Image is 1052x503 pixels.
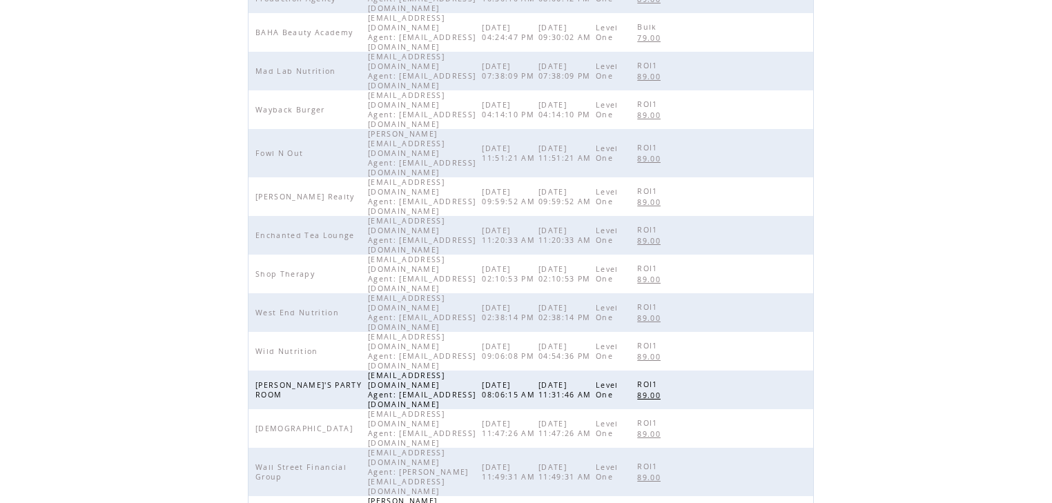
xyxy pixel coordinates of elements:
span: [EMAIL_ADDRESS][DOMAIN_NAME] Agent: [EMAIL_ADDRESS][DOMAIN_NAME] [368,371,476,409]
span: [DATE] 11:49:31 AM [482,462,538,482]
a: 89.00 [637,196,668,208]
span: [DATE] 04:24:47 PM [482,23,538,42]
a: 89.00 [637,70,668,82]
span: 89.00 [637,72,664,81]
a: 89.00 [637,152,668,164]
span: Level One [596,23,618,42]
span: [DATE] 11:47:26 AM [482,419,538,438]
span: 89.00 [637,154,664,164]
span: 89.00 [637,473,664,482]
span: [DATE] 02:38:14 PM [538,303,594,322]
span: Level One [596,419,618,438]
span: ROI1 [637,264,661,273]
span: West End Nutrition [255,308,342,317]
span: Wild Nutrition [255,346,322,356]
span: Level One [596,61,618,81]
span: [DATE] 11:49:31 AM [538,462,595,482]
span: ROI1 [637,186,661,196]
a: 89.00 [637,109,668,121]
span: [DATE] 02:38:14 PM [482,303,538,322]
span: Bulk [637,22,660,32]
a: 89.00 [637,389,668,401]
a: 89.00 [637,471,668,483]
span: [DATE] 09:30:02 AM [538,23,595,42]
a: 89.00 [637,235,668,246]
span: 79.00 [637,33,664,43]
span: [EMAIL_ADDRESS][DOMAIN_NAME] Agent: [EMAIL_ADDRESS][DOMAIN_NAME] [368,216,476,255]
span: 89.00 [637,313,664,323]
span: [DATE] 07:38:09 PM [538,61,594,81]
span: [DATE] 11:47:26 AM [538,419,595,438]
a: 89.00 [637,312,668,324]
span: [EMAIL_ADDRESS][DOMAIN_NAME] Agent: [EMAIL_ADDRESS][DOMAIN_NAME] [368,332,476,371]
span: ROI1 [637,99,661,109]
span: Level One [596,187,618,206]
span: [DATE] 07:38:09 PM [482,61,538,81]
span: Level One [596,303,618,322]
span: 89.00 [637,429,664,439]
span: [PERSON_NAME]'S PARTY ROOM [255,380,362,400]
span: [DATE] 11:51:21 AM [482,144,538,163]
span: Level One [596,342,618,361]
span: Wall Street Financial Group [255,462,347,482]
span: 89.00 [637,275,664,284]
span: [EMAIL_ADDRESS][DOMAIN_NAME] Agent: [EMAIL_ADDRESS][DOMAIN_NAME] [368,293,476,332]
span: ROI1 [637,418,661,428]
span: [DATE] 09:06:08 PM [482,342,538,361]
span: Level One [596,462,618,482]
span: 89.00 [637,197,664,207]
span: [EMAIL_ADDRESS][DOMAIN_NAME] Agent: [EMAIL_ADDRESS][DOMAIN_NAME] [368,177,476,216]
span: [EMAIL_ADDRESS][DOMAIN_NAME] Agent: [EMAIL_ADDRESS][DOMAIN_NAME] [368,13,476,52]
span: [DATE] 04:14:10 PM [482,100,538,119]
span: Enchanted Tea Lounge [255,230,358,240]
span: Wayback Burger [255,105,329,115]
span: [DEMOGRAPHIC_DATA] [255,424,356,433]
span: 89.00 [637,391,664,400]
a: 89.00 [637,273,668,285]
span: [EMAIL_ADDRESS][DOMAIN_NAME] Agent: [EMAIL_ADDRESS][DOMAIN_NAME] [368,409,476,448]
span: Level One [596,226,618,245]
span: BAHA Beauty Academy [255,28,356,37]
span: [DATE] 02:10:53 PM [538,264,594,284]
span: Level One [596,264,618,284]
span: [DATE] 11:20:33 AM [482,226,538,245]
span: ROI1 [637,225,661,235]
a: 89.00 [637,351,668,362]
span: ROI1 [637,379,661,389]
span: Level One [596,100,618,119]
span: 89.00 [637,352,664,362]
span: ROI1 [637,462,661,471]
span: Shop Therapy [255,269,318,279]
span: [DATE] 08:06:15 AM [482,380,538,400]
span: ROI1 [637,341,661,351]
span: [PERSON_NAME][EMAIL_ADDRESS][DOMAIN_NAME] Agent: [EMAIL_ADDRESS][DOMAIN_NAME] [368,129,476,177]
span: [DATE] 09:59:52 AM [482,187,538,206]
a: 79.00 [637,32,668,43]
span: [EMAIL_ADDRESS][DOMAIN_NAME] Agent: [EMAIL_ADDRESS][DOMAIN_NAME] [368,90,476,129]
span: [EMAIL_ADDRESS][DOMAIN_NAME] Agent: [EMAIL_ADDRESS][DOMAIN_NAME] [368,255,476,293]
span: Fowl N Out [255,148,306,158]
span: [DATE] 04:14:10 PM [538,100,594,119]
span: ROI1 [637,143,661,152]
span: [DATE] 11:51:21 AM [538,144,595,163]
span: [DATE] 02:10:53 PM [482,264,538,284]
span: [EMAIL_ADDRESS][DOMAIN_NAME] Agent: [EMAIL_ADDRESS][DOMAIN_NAME] [368,52,476,90]
span: ROI1 [637,61,661,70]
span: [DATE] 09:59:52 AM [538,187,595,206]
span: Level One [596,144,618,163]
span: [DATE] 04:54:36 PM [538,342,594,361]
span: Mad Lab Nutrition [255,66,340,76]
span: [PERSON_NAME] Realty [255,192,358,201]
span: [DATE] 11:31:46 AM [538,380,595,400]
span: ROI1 [637,302,661,312]
span: 89.00 [637,236,664,246]
span: 89.00 [637,110,664,120]
span: Level One [596,380,618,400]
a: 89.00 [637,428,668,440]
span: [EMAIL_ADDRESS][DOMAIN_NAME] Agent: [PERSON_NAME][EMAIL_ADDRESS][DOMAIN_NAME] [368,448,469,496]
span: [DATE] 11:20:33 AM [538,226,595,245]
